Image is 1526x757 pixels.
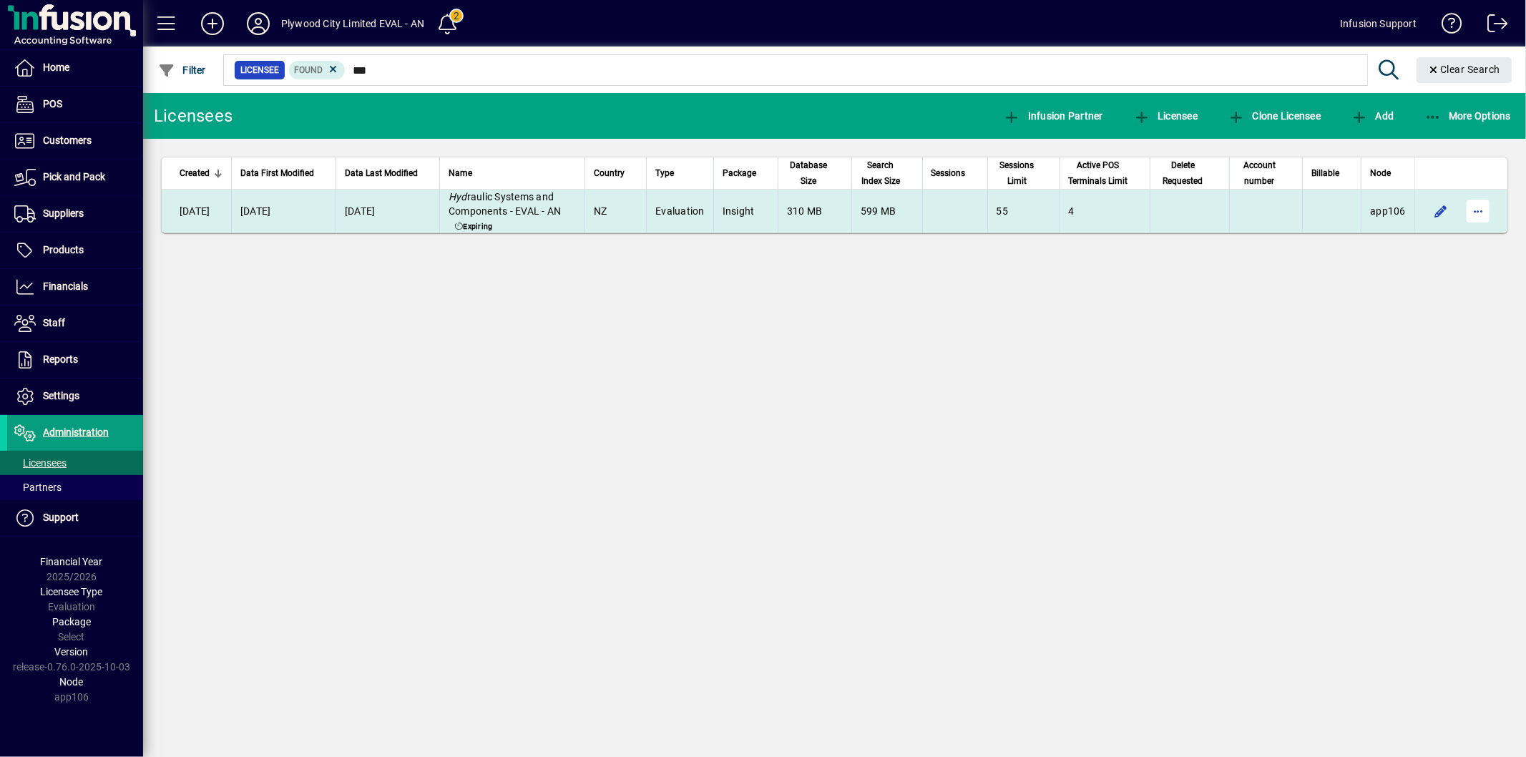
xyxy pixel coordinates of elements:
span: Type [655,165,674,181]
span: More Options [1424,110,1512,122]
a: POS [7,87,143,122]
button: More Options [1421,103,1515,129]
span: Customers [43,135,92,146]
div: Type [655,165,705,181]
span: app106.prod.infusionbusinesssoftware.com [1370,205,1406,217]
a: Support [7,500,143,536]
button: More options [1467,200,1490,223]
span: Data Last Modified [345,165,418,181]
span: Staff [43,317,65,328]
a: Home [7,50,143,86]
a: Financials [7,269,143,305]
div: Data Last Modified [345,165,431,181]
span: Products [43,244,84,255]
span: Add [1351,110,1394,122]
span: Expiring [452,221,496,233]
div: Billable [1311,165,1352,181]
span: Found [295,65,323,75]
button: Filter [155,57,210,83]
div: Licensees [154,104,233,127]
a: Products [7,233,143,268]
span: Country [594,165,625,181]
button: Clear [1417,57,1512,83]
span: Data First Modified [240,165,314,181]
span: Package [723,165,756,181]
span: Financials [43,280,88,292]
div: Name [449,165,576,181]
a: Customers [7,123,143,159]
a: Knowledge Base [1431,3,1462,49]
span: Licensee [1133,110,1198,122]
button: Edit [1429,200,1452,223]
span: POS [43,98,62,109]
span: Delete Requested [1159,157,1208,189]
button: Add [1347,103,1397,129]
span: Suppliers [43,207,84,219]
div: Search Index Size [861,157,914,189]
span: Database Size [787,157,830,189]
td: [DATE] [162,190,231,233]
span: Created [180,165,210,181]
a: Pick and Pack [7,160,143,195]
div: Active POS Terminals Limit [1069,157,1141,189]
div: Plywood City Limited EVAL - AN [281,12,424,35]
a: Settings [7,378,143,414]
span: Clone Licensee [1228,110,1321,122]
span: Support [43,512,79,523]
span: Node [1370,165,1391,181]
div: Database Size [787,157,843,189]
span: Infusion Partner [1003,110,1103,122]
span: Account number [1238,157,1281,189]
span: Search Index Size [861,157,901,189]
div: Package [723,165,769,181]
td: 310 MB [778,190,851,233]
mat-chip: Found Status: Found [289,61,346,79]
span: Name [449,165,472,181]
div: Account number [1238,157,1294,189]
a: Logout [1477,3,1508,49]
em: Hyd [449,191,467,202]
span: Active POS Terminals Limit [1069,157,1128,189]
span: Sessions [931,165,966,181]
span: Sessions Limit [997,157,1038,189]
a: Staff [7,306,143,341]
span: Package [52,616,91,627]
span: Reports [43,353,78,365]
a: Licensees [7,451,143,475]
div: Country [594,165,637,181]
td: NZ [585,190,646,233]
div: Delete Requested [1159,157,1221,189]
span: Licensee [240,63,279,77]
button: Add [190,11,235,36]
span: Version [55,646,89,658]
span: Filter [158,64,206,76]
div: Created [180,165,222,181]
span: raulic Systems and Components - EVAL - AN [449,191,562,217]
span: Licensees [14,457,67,469]
td: 599 MB [851,190,922,233]
td: Insight [713,190,778,233]
button: Licensee [1130,103,1202,129]
td: 55 [987,190,1060,233]
button: Infusion Partner [999,103,1107,129]
td: Evaluation [646,190,713,233]
span: Home [43,62,69,73]
div: Infusion Support [1340,12,1417,35]
div: Sessions Limit [997,157,1051,189]
span: Node [60,676,84,688]
div: Sessions [931,165,979,181]
td: 4 [1060,190,1150,233]
button: Profile [235,11,281,36]
a: Reports [7,342,143,378]
a: Suppliers [7,196,143,232]
span: Settings [43,390,79,401]
span: Clear Search [1428,64,1501,75]
span: Partners [14,482,62,493]
span: Pick and Pack [43,171,105,182]
div: Data First Modified [240,165,327,181]
span: Financial Year [41,556,103,567]
td: [DATE] [336,190,439,233]
span: Billable [1311,165,1339,181]
span: Licensee Type [41,586,103,597]
span: Administration [43,426,109,438]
